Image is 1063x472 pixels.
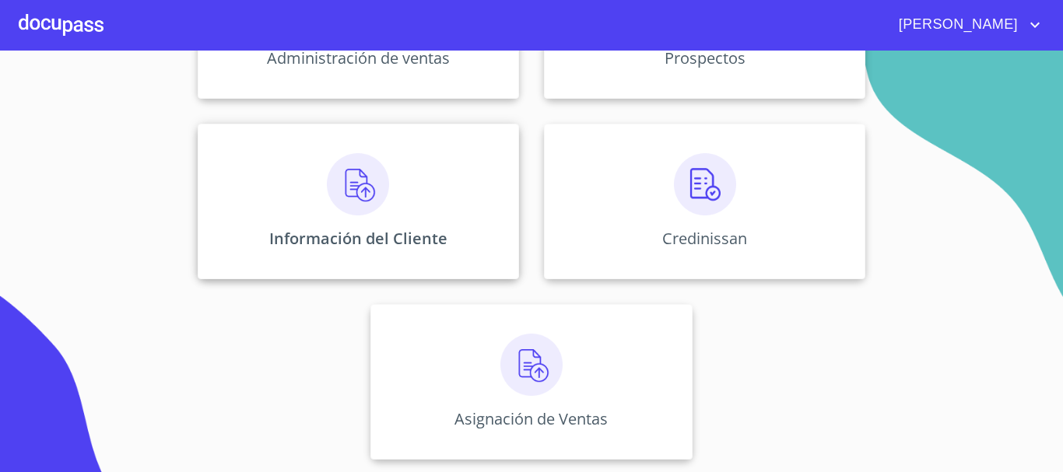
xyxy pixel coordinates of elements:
p: Administración de ventas [267,47,450,68]
p: Información del Cliente [269,228,447,249]
p: Prospectos [665,47,746,68]
p: Credinissan [662,228,747,249]
button: account of current user [887,12,1044,37]
img: verificacion.png [674,153,736,215]
p: Asignación de Ventas [454,408,608,429]
img: carga.png [500,334,563,396]
img: carga.png [327,153,389,215]
span: [PERSON_NAME] [887,12,1026,37]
